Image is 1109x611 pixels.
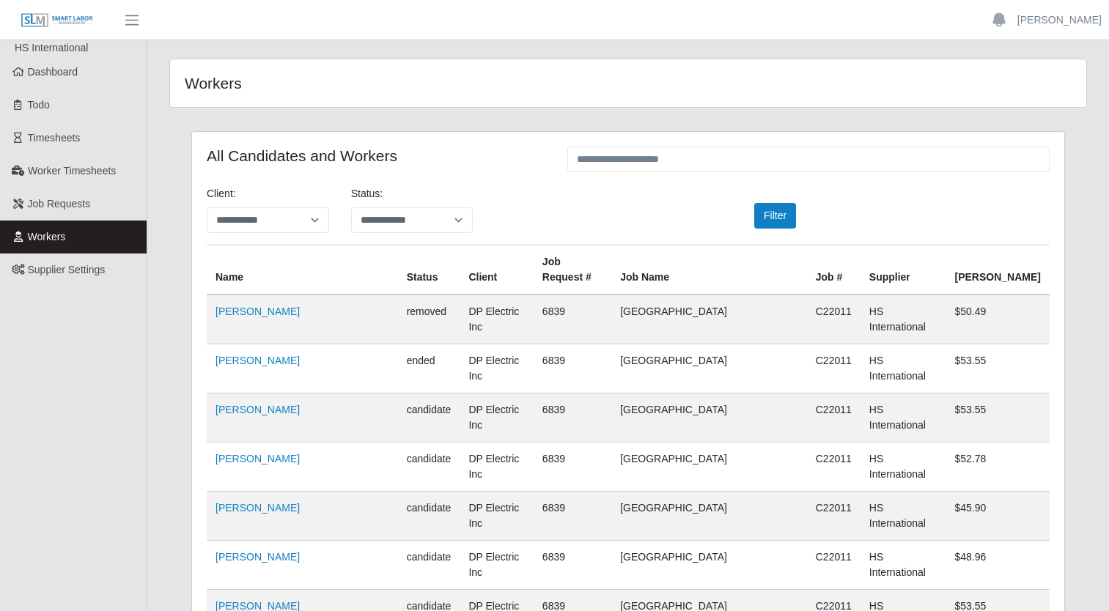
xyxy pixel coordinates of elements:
th: [PERSON_NAME] [946,245,1050,295]
td: $50.49 [946,295,1050,344]
td: [GEOGRAPHIC_DATA] [611,492,807,541]
td: $45.90 [946,492,1050,541]
td: DP Electric Inc [460,442,533,492]
td: [GEOGRAPHIC_DATA] [611,344,807,393]
a: [PERSON_NAME] [1017,12,1102,28]
a: [PERSON_NAME] [215,453,300,464]
td: HS International [861,393,946,442]
span: Supplier Settings [28,264,106,275]
th: Status [398,245,460,295]
span: Dashboard [28,66,78,78]
img: SLM Logo [21,12,94,29]
td: [GEOGRAPHIC_DATA] [611,295,807,344]
a: [PERSON_NAME] [215,355,300,366]
td: removed [398,295,460,344]
th: Job # [807,245,861,295]
a: [PERSON_NAME] [215,404,300,415]
td: C22011 [807,393,861,442]
span: HS International [15,42,88,53]
td: ended [398,344,460,393]
td: 6839 [534,442,611,492]
td: [GEOGRAPHIC_DATA] [611,541,807,590]
a: [PERSON_NAME] [215,305,300,317]
td: candidate [398,492,460,541]
label: Client: [207,186,236,201]
td: 6839 [534,393,611,442]
td: $53.55 [946,393,1050,442]
td: [GEOGRAPHIC_DATA] [611,393,807,442]
span: Worker Timesheets [28,165,116,177]
td: 6839 [534,492,611,541]
th: Supplier [861,245,946,295]
h4: Workers [185,74,542,92]
td: candidate [398,442,460,492]
td: HS International [861,541,946,590]
a: [PERSON_NAME] [215,502,300,514]
td: candidate [398,393,460,442]
span: Workers [28,231,66,242]
th: Job Name [611,245,807,295]
th: Client [460,245,533,295]
td: C22011 [807,344,861,393]
td: [GEOGRAPHIC_DATA] [611,442,807,492]
span: Job Requests [28,198,91,210]
td: 6839 [534,344,611,393]
td: $52.78 [946,442,1050,492]
td: HS International [861,492,946,541]
td: DP Electric Inc [460,393,533,442]
td: DP Electric Inc [460,295,533,344]
td: 6839 [534,541,611,590]
a: [PERSON_NAME] [215,551,300,563]
td: C22011 [807,492,861,541]
td: HS International [861,344,946,393]
td: $48.96 [946,541,1050,590]
span: Todo [28,99,50,111]
td: HS International [861,442,946,492]
label: Status: [351,186,383,201]
td: 6839 [534,295,611,344]
td: C22011 [807,295,861,344]
th: Name [207,245,398,295]
h4: All Candidates and Workers [207,147,545,165]
th: Job Request # [534,245,611,295]
td: $53.55 [946,344,1050,393]
td: C22011 [807,541,861,590]
td: DP Electric Inc [460,492,533,541]
td: HS International [861,295,946,344]
td: DP Electric Inc [460,541,533,590]
span: Timesheets [28,132,81,144]
td: C22011 [807,442,861,492]
td: candidate [398,541,460,590]
button: Filter [754,203,796,229]
td: DP Electric Inc [460,344,533,393]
